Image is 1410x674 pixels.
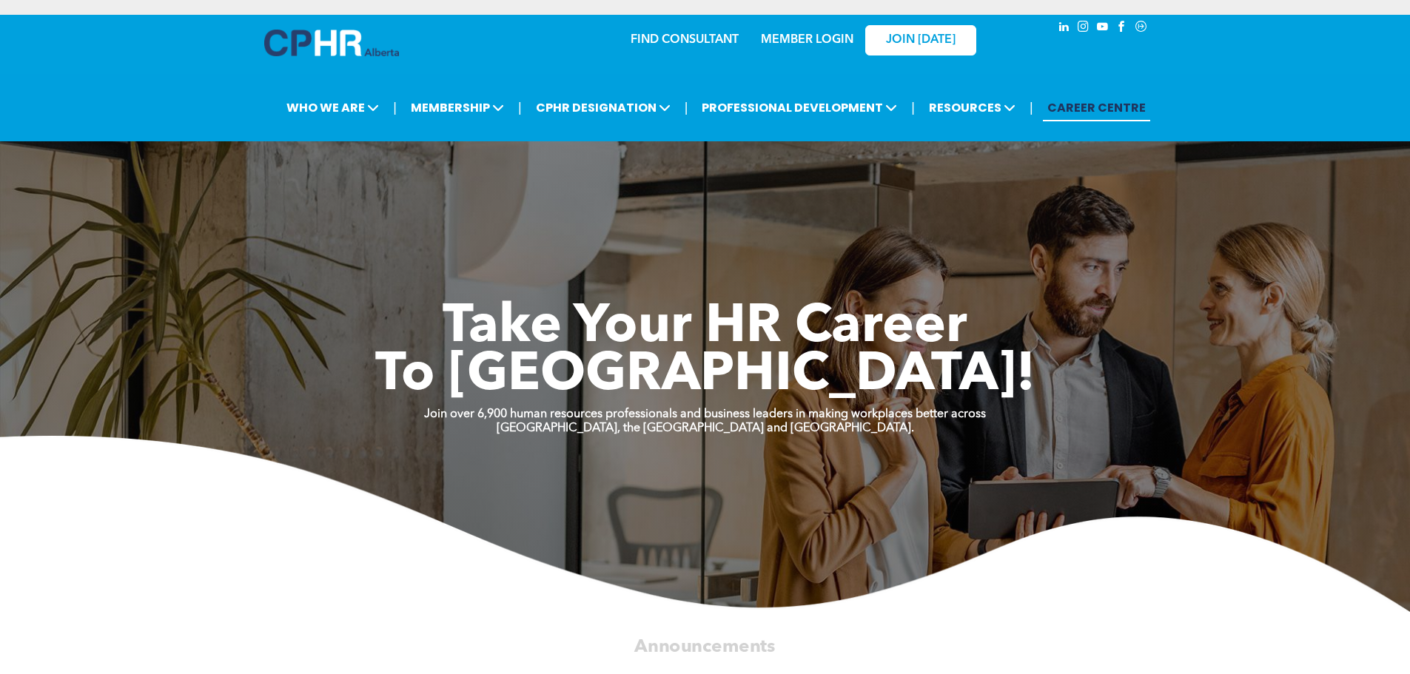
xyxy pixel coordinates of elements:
a: MEMBER LOGIN [761,34,853,46]
span: Take Your HR Career [443,301,967,354]
li: | [685,92,688,123]
a: linkedin [1056,18,1072,38]
img: A blue and white logo for cp alberta [264,30,399,56]
span: MEMBERSHIP [406,94,508,121]
strong: Join over 6,900 human resources professionals and business leaders in making workplaces better ac... [424,408,986,420]
li: | [393,92,397,123]
span: Announcements [634,638,775,656]
span: JOIN [DATE] [886,33,956,47]
li: | [518,92,522,123]
strong: [GEOGRAPHIC_DATA], the [GEOGRAPHIC_DATA] and [GEOGRAPHIC_DATA]. [497,422,914,434]
a: youtube [1095,18,1111,38]
li: | [911,92,915,123]
a: instagram [1075,18,1092,38]
span: PROFESSIONAL DEVELOPMENT [697,94,902,121]
li: | [1030,92,1033,123]
a: Social network [1133,18,1149,38]
span: CPHR DESIGNATION [531,94,675,121]
span: WHO WE ARE [282,94,383,121]
a: JOIN [DATE] [865,25,976,55]
span: RESOURCES [924,94,1020,121]
span: To [GEOGRAPHIC_DATA]! [375,349,1035,402]
a: CAREER CENTRE [1043,94,1150,121]
a: FIND CONSULTANT [631,34,739,46]
a: facebook [1114,18,1130,38]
